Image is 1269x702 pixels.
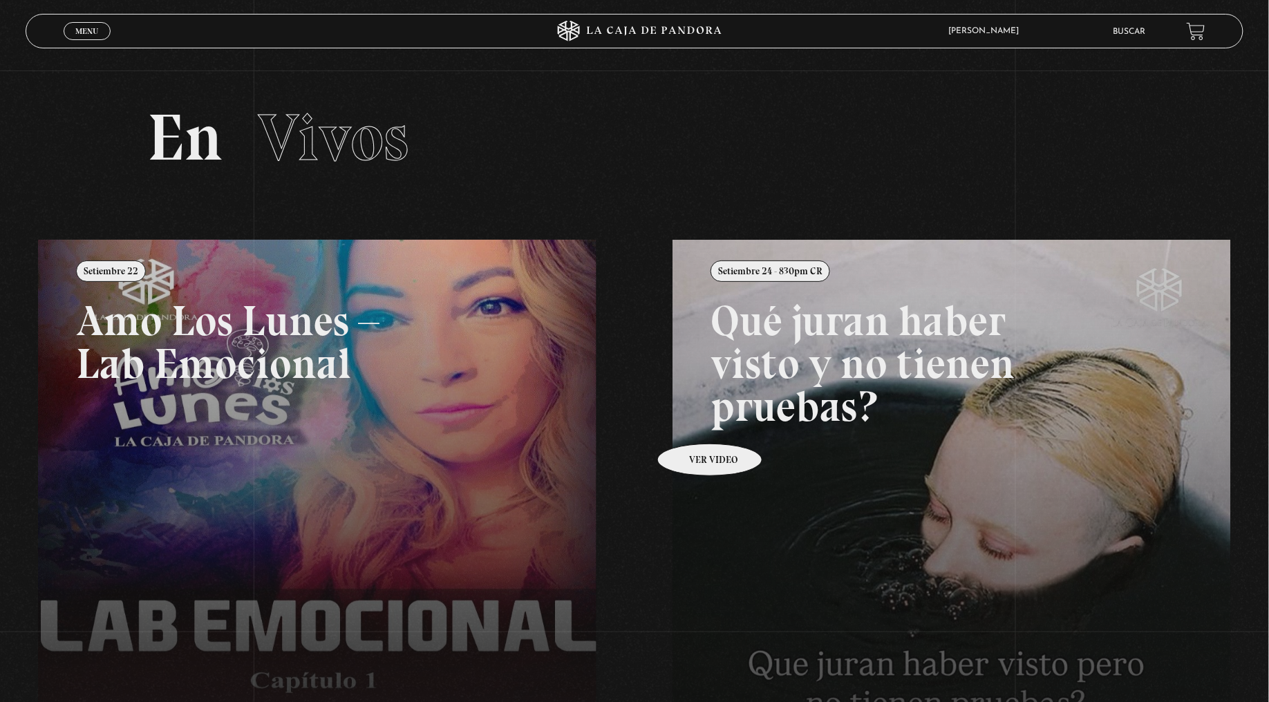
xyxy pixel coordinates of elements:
a: View your shopping cart [1187,22,1205,41]
span: Cerrar [71,39,104,48]
h2: En [147,105,1122,171]
a: Buscar [1113,28,1145,36]
span: Vivos [258,98,408,177]
span: [PERSON_NAME] [941,27,1033,35]
span: Menu [75,27,98,35]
